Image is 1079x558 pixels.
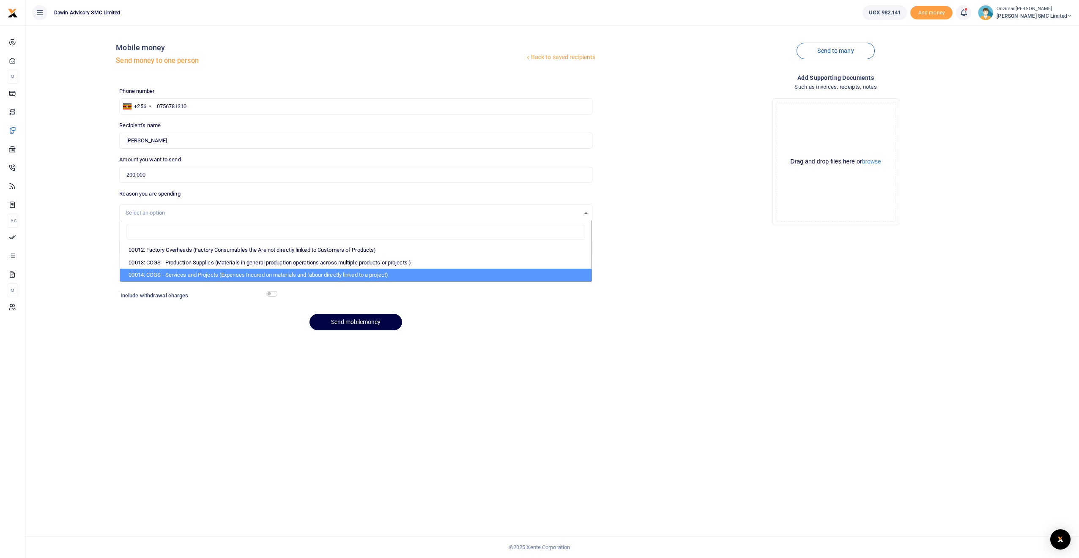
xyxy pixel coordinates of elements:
[978,5,1072,20] a: profile-user Onzimai [PERSON_NAME] [PERSON_NAME] SMC Limited
[8,8,18,18] img: logo-small
[525,50,596,65] a: Back to saved recipients
[116,57,524,65] h5: Send money to one person
[119,133,592,149] input: MTN & Airtel numbers are validated
[859,5,910,20] li: Wallet ballance
[978,5,993,20] img: profile-user
[7,283,18,297] li: M
[126,209,580,217] div: Select an option
[910,6,953,20] li: Toup your wallet
[120,256,592,269] li: 00013: COGS - Production Supplies (Materials in general production operations across multiple pro...
[119,87,154,95] label: Phone number
[599,82,1072,92] h4: Such as invoices, receipts, notes
[7,70,18,84] li: M
[1050,529,1071,550] div: Open Intercom Messenger
[119,121,161,130] label: Recipient's name
[7,214,18,228] li: Ac
[997,12,1072,20] span: [PERSON_NAME] SMC Limited
[997,5,1072,13] small: Onzimai [PERSON_NAME]
[599,73,1072,82] h4: Add supporting Documents
[772,98,899,225] div: File Uploader
[119,240,592,256] input: Enter extra information
[910,6,953,20] span: Add money
[120,99,153,114] div: Uganda: +256
[51,9,124,16] span: Dawin Advisory SMC Limited
[120,244,592,256] li: 00012: Factory Overheads (Factory Consumables the Are not directly linked to Customers of Products)
[119,228,251,237] label: Memo for this transaction (Your recipient will see this)
[120,292,273,299] h6: Include withdrawal charges
[863,5,907,20] a: UGX 982,141
[119,155,181,164] label: Amount you want to send
[119,190,180,198] label: Reason you are spending
[120,269,592,281] li: 00014: COGS - Services and Projects (Expenses Incured on materials and labour directly linked to ...
[797,43,874,59] a: Send to many
[119,167,592,183] input: UGX
[8,9,18,16] a: logo-small logo-large logo-large
[119,98,592,114] input: Enter phone number
[862,158,881,164] button: browse
[869,8,901,17] span: UGX 982,141
[309,314,402,330] button: Send mobilemoney
[116,43,524,52] h4: Mobile money
[910,9,953,15] a: Add money
[134,102,146,111] div: +256
[776,158,896,166] div: Drag and drop files here or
